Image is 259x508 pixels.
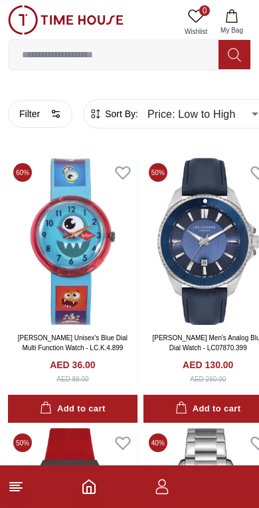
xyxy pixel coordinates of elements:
div: AED 89.00 [56,374,88,384]
span: 60 % [13,163,32,182]
span: Sort By: [102,107,138,121]
button: My Bag [213,5,251,39]
div: Add to cart [40,401,105,417]
img: Lee Cooper Unisex's Blue Dial Multi Function Watch - LC.K.4.899 [8,158,137,325]
img: ... [8,5,124,35]
span: 50 % [13,433,32,452]
a: 0Wishlist [179,5,213,39]
div: AED 260.00 [190,374,226,384]
h4: AED 130.00 [183,358,233,372]
span: My Bag [215,25,248,35]
a: [PERSON_NAME] Unisex's Blue Dial Multi Function Watch - LC.K.4.899 [18,334,128,352]
a: Home [81,479,97,495]
button: Sort By: [89,107,138,121]
span: 40 % [149,433,167,452]
span: 50 % [149,163,167,182]
button: Add to cart [8,395,137,423]
h4: AED 36.00 [50,358,95,372]
button: Filter [8,100,72,128]
div: Add to cart [175,401,240,417]
span: 0 [199,5,210,16]
span: Wishlist [179,27,213,37]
